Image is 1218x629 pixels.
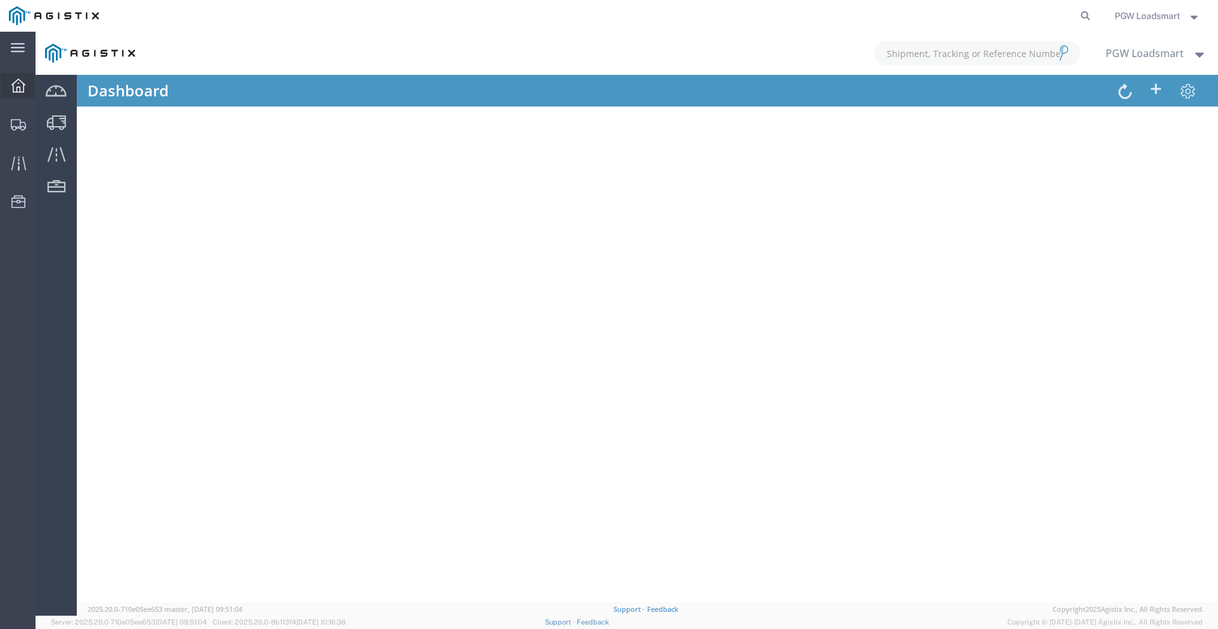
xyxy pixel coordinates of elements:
iframe: FS Legacy Container [36,32,1218,616]
span: Server: 2025.20.0-710e05ee653 [51,618,207,626]
a: Support [545,618,577,626]
a: Feedback [577,618,609,626]
span: Client: 2025.20.0-8b113f4 [213,618,346,626]
button: PGW Loadsmart [1114,8,1201,23]
span: Copyright © [DATE]-[DATE] Agistix Inc., All Rights Reserved [1007,617,1203,628]
span: PGW Loadsmart [1115,9,1180,23]
img: logo [9,6,99,25]
span: [DATE] 09:51:04 [155,618,207,626]
span: [DATE] 10:16:38 [296,618,346,626]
